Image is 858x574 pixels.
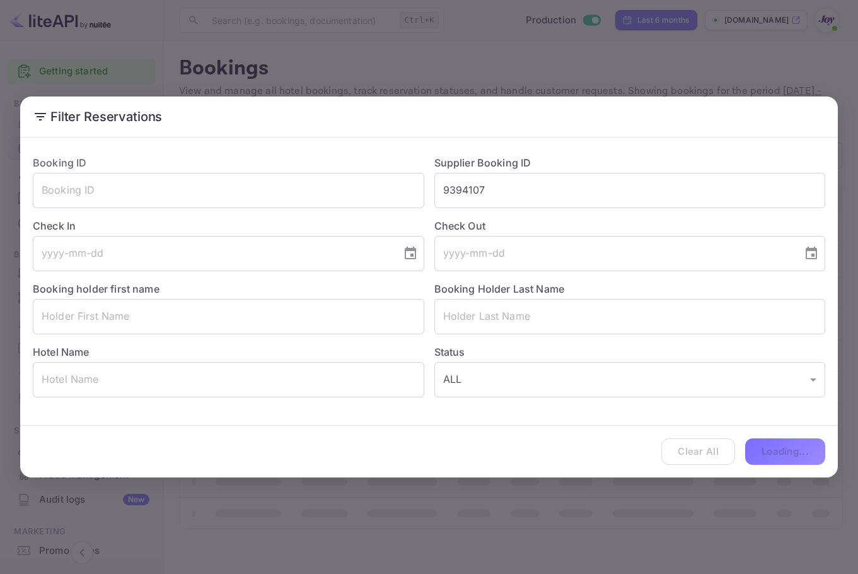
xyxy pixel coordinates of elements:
label: Booking holder first name [33,283,159,295]
label: Check In [33,218,424,233]
label: Check Out [434,218,826,233]
label: Booking Holder Last Name [434,283,565,295]
input: yyyy-mm-dd [434,236,794,271]
h2: Filter Reservations [20,97,838,137]
input: Supplier Booking ID [434,173,826,208]
input: Booking ID [33,173,424,208]
label: Supplier Booking ID [434,156,531,169]
input: Holder First Name [33,299,424,334]
button: Choose date [398,241,423,266]
label: Booking ID [33,156,87,169]
input: Holder Last Name [434,299,826,334]
input: yyyy-mm-dd [33,236,393,271]
label: Status [434,344,826,360]
div: ALL [434,362,826,397]
input: Hotel Name [33,362,424,397]
label: Hotel Name [33,346,90,358]
button: Choose date [799,241,824,266]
